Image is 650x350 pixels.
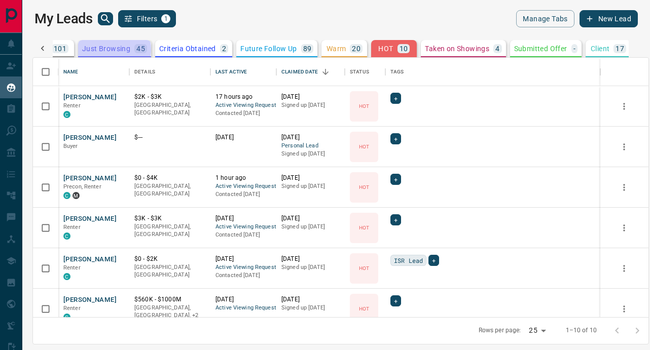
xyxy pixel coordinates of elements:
[58,58,129,86] div: Name
[281,263,340,271] p: Signed up [DATE]
[215,133,271,142] p: [DATE]
[425,45,489,52] p: Taken on Showings
[281,214,340,223] p: [DATE]
[390,133,401,144] div: +
[134,182,205,198] p: [GEOGRAPHIC_DATA], [GEOGRAPHIC_DATA]
[617,99,632,114] button: more
[390,174,401,185] div: +
[215,109,271,118] p: Contacted [DATE]
[215,304,271,313] span: Active Viewing Request
[432,255,436,265] span: +
[215,174,271,182] p: 1 hour ago
[63,214,117,224] button: [PERSON_NAME]
[495,45,499,52] p: 4
[617,220,632,236] button: more
[394,296,398,306] span: +
[63,143,78,149] span: Buyer
[63,273,70,280] div: condos.ca
[281,304,340,312] p: Signed up [DATE]
[516,10,574,27] button: Manage Tabs
[580,10,638,27] button: New Lead
[281,101,340,109] p: Signed up [DATE]
[394,174,398,184] span: +
[617,261,632,276] button: more
[390,58,404,86] div: Tags
[617,180,632,195] button: more
[514,45,567,52] p: Submitted Offer
[345,58,385,86] div: Status
[281,174,340,182] p: [DATE]
[63,93,117,102] button: [PERSON_NAME]
[34,11,93,27] h1: My Leads
[303,45,312,52] p: 89
[359,183,369,191] p: HOT
[350,58,369,86] div: Status
[210,58,276,86] div: Last Active
[136,45,145,52] p: 45
[385,58,600,86] div: Tags
[215,231,271,239] p: Contacted [DATE]
[73,192,80,199] div: mrloft.ca
[400,45,408,52] p: 10
[215,182,271,191] span: Active Viewing Request
[63,111,70,118] div: condos.ca
[525,323,549,338] div: 25
[63,174,117,183] button: [PERSON_NAME]
[63,314,70,321] div: condos.ca
[390,214,401,225] div: +
[352,45,360,52] p: 20
[134,58,155,86] div: Details
[215,271,271,280] p: Contacted [DATE]
[281,58,318,86] div: Claimed Date
[134,223,205,239] p: [GEOGRAPHIC_DATA], [GEOGRAPHIC_DATA]
[390,295,401,306] div: +
[359,305,369,313] p: HOT
[359,143,369,150] p: HOT
[162,15,169,22] span: 1
[281,295,340,304] p: [DATE]
[215,58,247,86] div: Last Active
[281,182,340,190] p: Signed up [DATE]
[281,255,340,263] p: [DATE]
[222,45,226,52] p: 2
[318,65,333,79] button: Sort
[134,174,205,182] p: $0 - $4K
[327,45,346,52] p: Warm
[215,190,271,199] p: Contacted [DATE]
[134,295,205,304] p: $560K - $1000M
[240,45,297,52] p: Future Follow Up
[82,45,130,52] p: Just Browsing
[98,12,113,25] button: search button
[63,58,79,86] div: Name
[428,255,439,266] div: +
[215,223,271,231] span: Active Viewing Request
[394,134,398,144] span: +
[215,255,271,263] p: [DATE]
[159,45,216,52] p: Criteria Obtained
[281,93,340,101] p: [DATE]
[134,93,205,101] p: $2K - $3K
[281,223,340,231] p: Signed up [DATE]
[63,295,117,305] button: [PERSON_NAME]
[134,255,205,263] p: $0 - $2K
[215,214,271,223] p: [DATE]
[359,224,369,231] p: HOT
[63,183,101,190] span: Precon, Renter
[566,326,597,335] p: 1–10 of 10
[591,45,609,52] p: Client
[215,295,271,304] p: [DATE]
[378,45,393,52] p: HOT
[479,326,521,335] p: Rows per page:
[134,263,205,279] p: [GEOGRAPHIC_DATA], [GEOGRAPHIC_DATA]
[394,93,398,103] span: +
[134,304,205,320] p: Midtown | Central, Toronto
[573,45,575,52] p: -
[394,255,423,265] span: ISR Lead
[215,93,271,101] p: 17 hours ago
[63,305,81,312] span: Renter
[63,232,70,240] div: condos.ca
[359,102,369,110] p: HOT
[617,301,632,317] button: more
[63,255,117,264] button: [PERSON_NAME]
[129,58,210,86] div: Details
